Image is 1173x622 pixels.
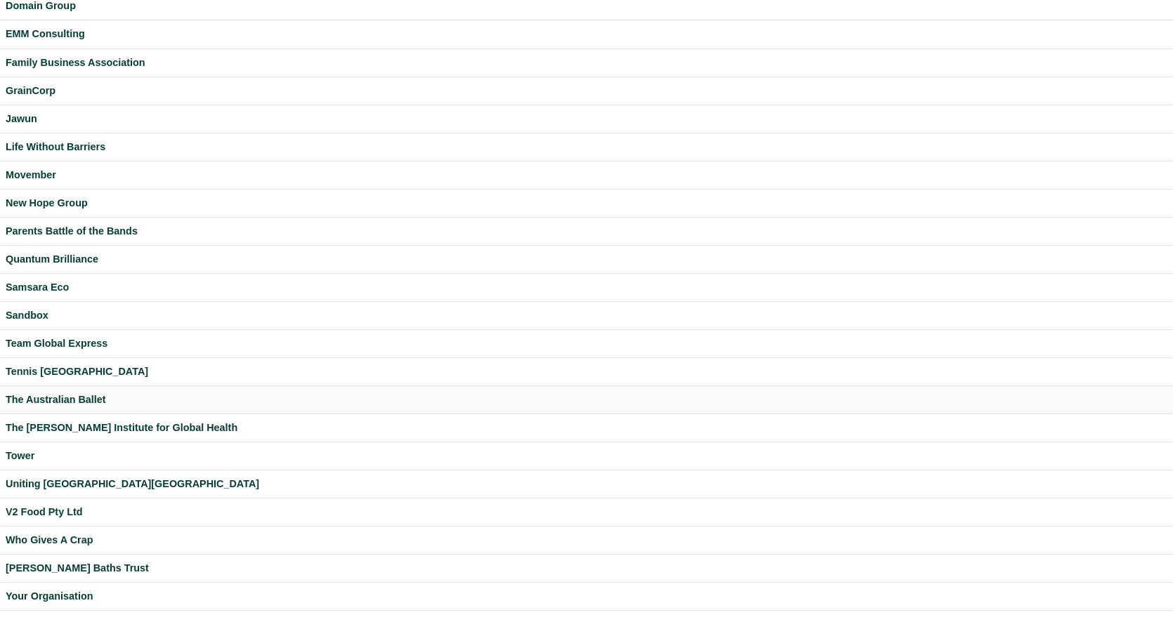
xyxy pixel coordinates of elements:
a: Tower [6,448,1167,464]
a: Who Gives A Crap [6,532,1167,548]
a: The Australian Ballet [6,392,1167,408]
a: New Hope Group [6,195,1167,211]
a: Sandbox [6,307,1167,324]
a: EMM Consulting [6,26,1167,42]
a: Parents Battle of the Bands [6,223,1167,239]
a: Tennis [GEOGRAPHIC_DATA] [6,364,1167,380]
a: Life Without Barriers [6,139,1167,155]
a: GrainCorp [6,83,1167,99]
a: Quantum Brilliance [6,251,1167,267]
a: Team Global Express [6,336,1167,352]
a: Uniting [GEOGRAPHIC_DATA][GEOGRAPHIC_DATA] [6,476,1167,492]
a: The [PERSON_NAME] Institute for Global Health [6,420,1167,436]
a: Movember [6,167,1167,183]
a: V2 Food Pty Ltd [6,504,1167,520]
a: Your Organisation [6,588,1167,604]
a: Jawun [6,111,1167,127]
a: Samsara Eco [6,279,1167,296]
a: [PERSON_NAME] Baths Trust [6,560,1167,576]
a: Family Business Association [6,55,1167,71]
